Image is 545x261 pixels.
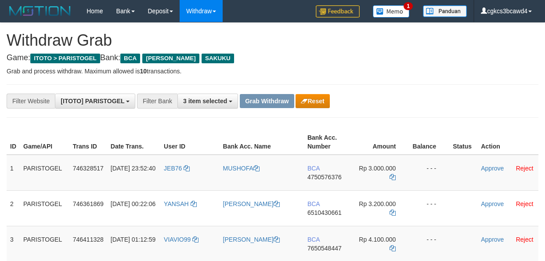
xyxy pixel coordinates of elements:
th: Date Trans. [107,130,160,155]
th: ID [7,130,20,155]
th: Action [477,130,538,155]
span: [DATE] 01:12:59 [111,236,155,243]
button: 3 item selected [177,94,238,109]
a: Approve [481,236,504,243]
a: Copy 3200000 to clipboard [390,209,396,216]
td: - - - [409,190,449,226]
a: Reject [516,236,534,243]
h1: Withdraw Grab [7,32,538,49]
a: MUSHOFA [223,165,260,172]
span: YANSAH [164,200,189,207]
th: Game/API [20,130,69,155]
img: Button%20Memo.svg [373,5,410,18]
span: 746361869 [73,200,104,207]
span: [PERSON_NAME] [142,54,199,63]
th: Bank Acc. Name [220,130,304,155]
span: BCA [307,200,320,207]
td: PARISTOGEL [20,155,69,191]
span: 1 [404,2,413,10]
a: Approve [481,165,504,172]
a: JEB76 [164,165,190,172]
a: Copy 3000000 to clipboard [390,174,396,181]
a: Reject [516,165,534,172]
span: VIAVIO99 [164,236,191,243]
span: [DATE] 00:22:06 [111,200,155,207]
span: BCA [307,236,320,243]
a: [PERSON_NAME] [223,236,280,243]
span: ITOTO > PARISTOGEL [30,54,100,63]
img: MOTION_logo.png [7,4,73,18]
button: Grab Withdraw [240,94,294,108]
span: BCA [120,54,140,63]
span: 3 item selected [183,98,227,105]
th: User ID [160,130,219,155]
div: Filter Website [7,94,55,109]
span: Rp 3.200.000 [359,200,396,207]
td: 1 [7,155,20,191]
span: JEB76 [164,165,182,172]
th: Status [449,130,477,155]
th: Bank Acc. Number [304,130,352,155]
td: - - - [409,155,449,191]
a: [PERSON_NAME] [223,200,280,207]
span: BCA [307,165,320,172]
a: YANSAH [164,200,196,207]
span: SAKUKU [202,54,234,63]
div: Filter Bank [137,94,177,109]
span: Copy 4750576376 to clipboard [307,174,342,181]
button: [ITOTO] PARISTOGEL [55,94,135,109]
th: Trans ID [69,130,107,155]
a: Copy 4100000 to clipboard [390,245,396,252]
img: Feedback.jpg [316,5,360,18]
td: PARISTOGEL [20,190,69,226]
span: Copy 6510430661 to clipboard [307,209,342,216]
span: [DATE] 23:52:40 [111,165,155,172]
a: Approve [481,200,504,207]
a: Reject [516,200,534,207]
td: 2 [7,190,20,226]
strong: 10 [140,68,147,75]
span: Rp 4.100.000 [359,236,396,243]
p: Grab and process withdraw. Maximum allowed is transactions. [7,67,538,76]
span: Copy 7650548447 to clipboard [307,245,342,252]
button: Reset [296,94,329,108]
a: VIAVIO99 [164,236,199,243]
h4: Game: Bank: [7,54,538,62]
span: 746411328 [73,236,104,243]
th: Amount [352,130,409,155]
img: panduan.png [423,5,467,17]
th: Balance [409,130,449,155]
span: [ITOTO] PARISTOGEL [61,98,124,105]
span: 746328517 [73,165,104,172]
span: Rp 3.000.000 [359,165,396,172]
